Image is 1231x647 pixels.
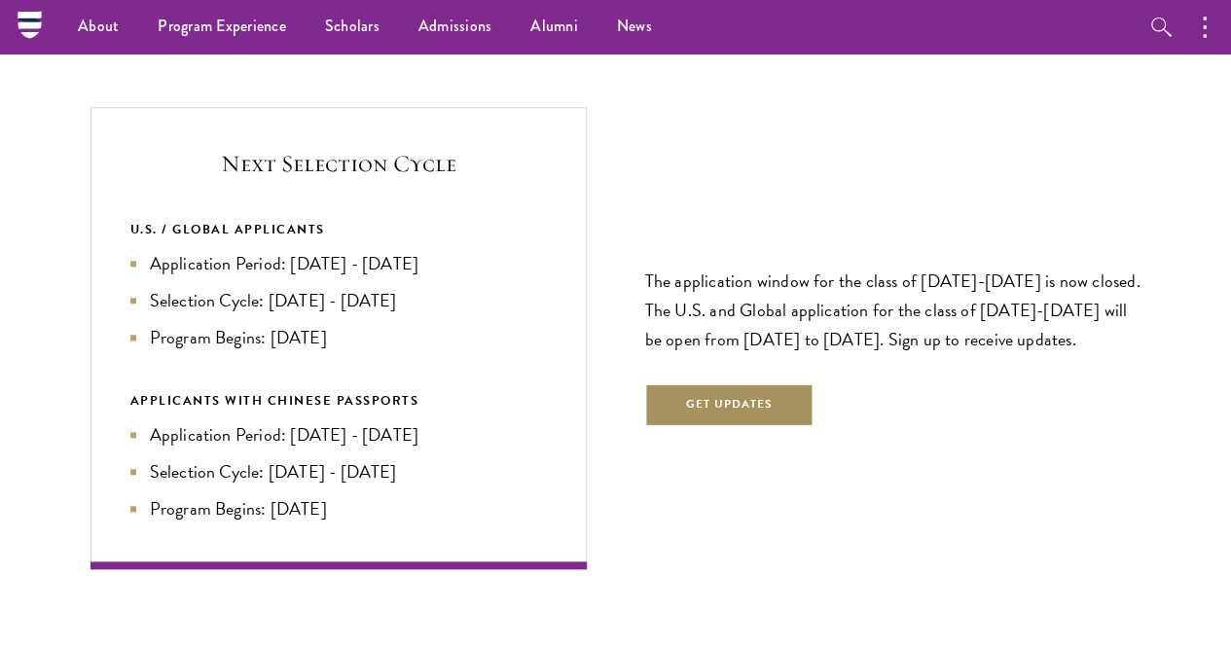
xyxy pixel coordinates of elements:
[130,219,547,240] div: U.S. / GLOBAL APPLICANTS
[130,421,547,449] li: Application Period: [DATE] - [DATE]
[645,267,1141,354] p: The application window for the class of [DATE]-[DATE] is now closed. The U.S. and Global applicat...
[130,324,547,351] li: Program Begins: [DATE]
[130,147,547,180] h5: Next Selection Cycle
[130,495,547,522] li: Program Begins: [DATE]
[645,383,815,427] button: Get Updates
[130,287,547,314] li: Selection Cycle: [DATE] - [DATE]
[130,250,547,277] li: Application Period: [DATE] - [DATE]
[130,458,547,485] li: Selection Cycle: [DATE] - [DATE]
[130,390,547,412] div: APPLICANTS WITH CHINESE PASSPORTS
